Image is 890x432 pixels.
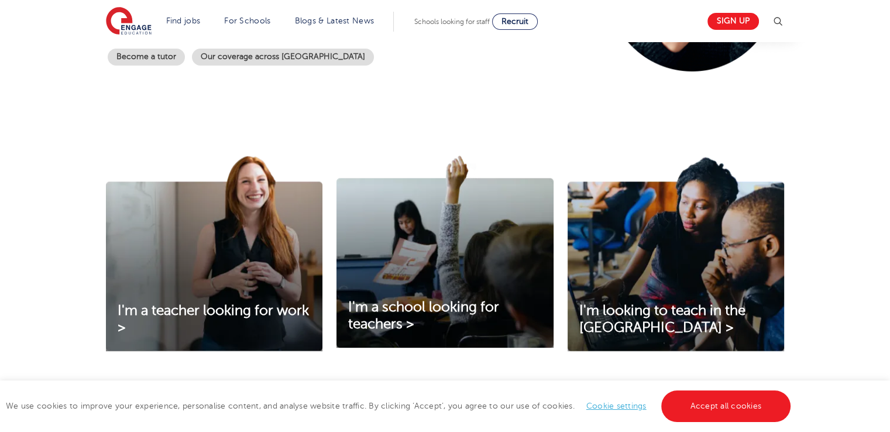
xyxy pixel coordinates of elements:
a: I'm looking to teach in the [GEOGRAPHIC_DATA] > [568,303,784,337]
a: I'm a teacher looking for work > [106,303,322,337]
a: Recruit [492,13,538,30]
img: I'm a school looking for teachers [336,156,553,348]
a: Blogs & Latest News [295,16,374,25]
span: I'm looking to teach in the [GEOGRAPHIC_DATA] > [579,303,745,335]
a: For Schools [224,16,270,25]
img: Engage Education [106,7,152,36]
a: Find jobs [166,16,201,25]
span: I'm a school looking for teachers > [348,299,499,332]
a: Sign up [707,13,759,30]
a: Cookie settings [586,402,647,410]
img: I'm looking to teach in the UK [568,156,784,351]
a: Our coverage across [GEOGRAPHIC_DATA] [192,49,374,66]
span: Schools looking for staff [414,18,490,26]
a: I'm a school looking for teachers > [336,299,553,333]
a: Accept all cookies [661,390,791,422]
a: Become a tutor [108,49,185,66]
span: Recruit [501,17,528,26]
span: We use cookies to improve your experience, personalise content, and analyse website traffic. By c... [6,402,793,410]
span: I'm a teacher looking for work > [118,303,309,335]
img: I'm a teacher looking for work [106,156,322,351]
